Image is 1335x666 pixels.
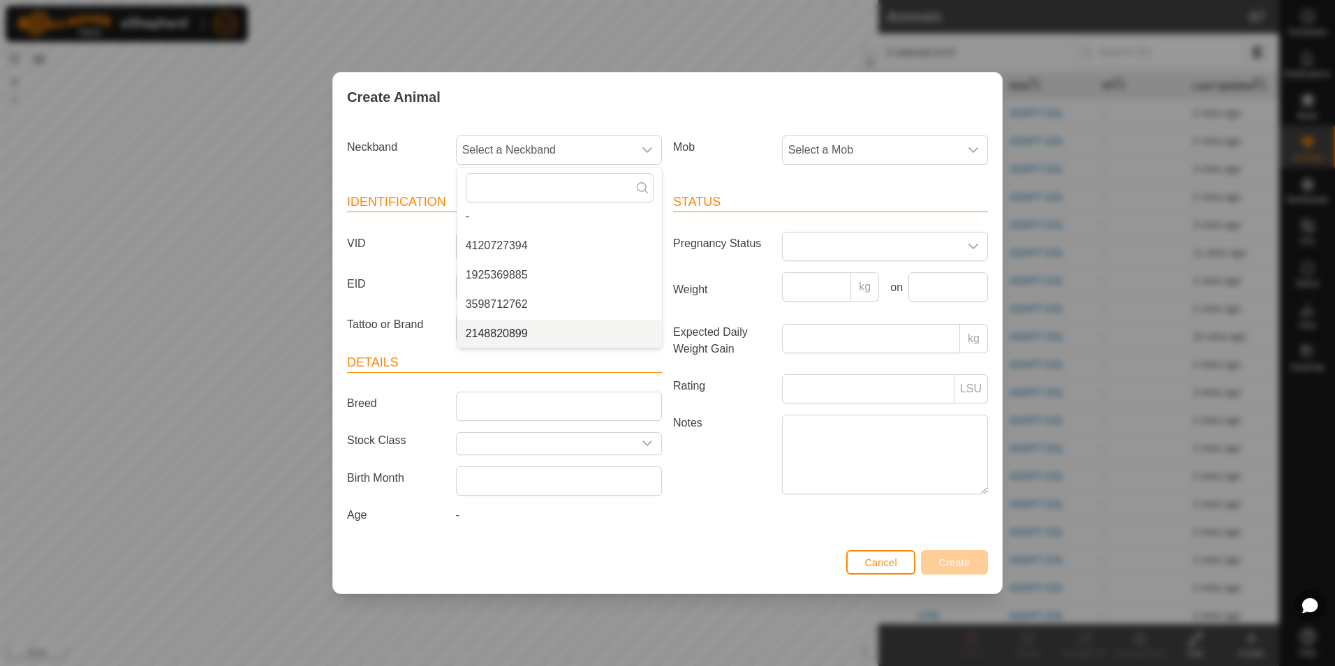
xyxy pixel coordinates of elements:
label: Birth Month [341,466,450,490]
label: VID [341,232,450,256]
label: Weight [667,272,776,307]
div: dropdown trigger [633,136,661,164]
label: Age [341,507,450,524]
button: Cancel [846,550,915,575]
label: Stock Class [341,432,450,450]
div: dropdown trigger [959,232,987,260]
label: Breed [341,392,450,415]
div: dropdown trigger [959,136,987,164]
span: Select a Mob [783,136,959,164]
label: Notes [667,415,776,494]
li: 3598712762 [457,290,662,318]
label: Neckband [341,135,450,159]
label: Mob [667,135,776,159]
span: 1925369885 [466,267,528,283]
label: Rating [667,374,776,398]
header: Identification [347,193,662,212]
li: 1925369885 [457,261,662,289]
span: Cancel [864,557,897,568]
span: Create [939,557,971,568]
span: - [466,208,469,225]
span: 2148820899 [466,325,528,342]
span: Create Animal [347,87,441,108]
label: EID [341,272,450,296]
span: 3598712762 [466,296,528,313]
button: Create [921,550,988,575]
header: Status [673,193,988,212]
span: 4120727394 [466,237,528,254]
label: on [885,279,903,296]
label: Expected Daily Weight Gain [667,324,776,357]
label: Pregnancy Status [667,232,776,256]
header: Details [347,353,662,373]
p-inputgroup-addon: kg [851,272,879,302]
li: 4120727394 [457,232,662,260]
p-inputgroup-addon: LSU [954,374,988,404]
li: 2148820899 [457,320,662,348]
span: - [456,509,459,521]
li: - [457,202,662,230]
label: Tattoo or Brand [341,313,450,336]
p-inputgroup-addon: kg [960,324,988,353]
div: dropdown trigger [633,433,661,454]
span: Select a Neckband [457,136,633,164]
